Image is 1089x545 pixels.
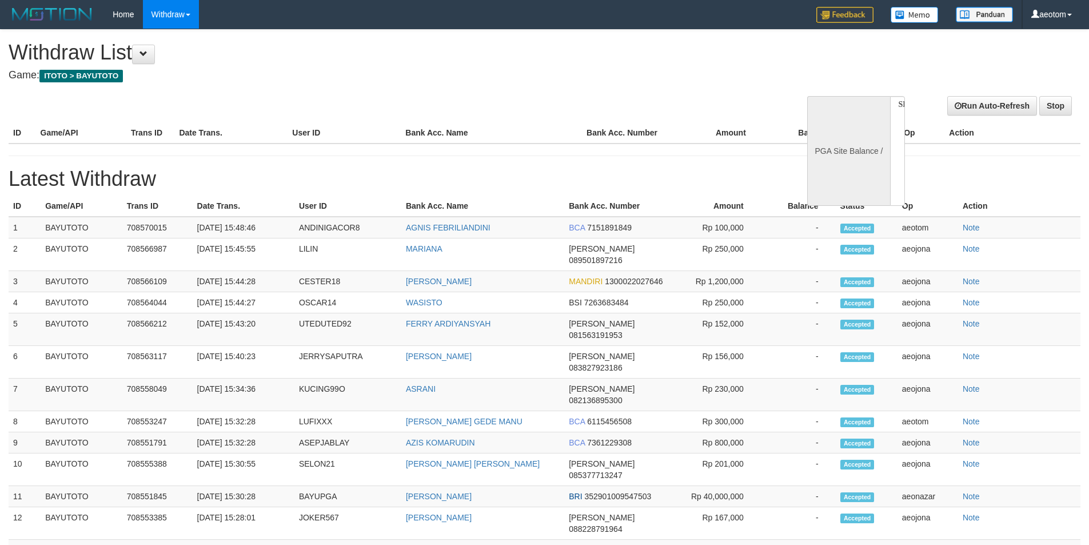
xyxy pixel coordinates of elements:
[193,432,294,453] td: [DATE] 15:32:28
[569,244,635,253] span: [PERSON_NAME]
[9,41,715,64] h1: Withdraw List
[673,411,761,432] td: Rp 300,000
[807,96,889,206] div: PGA Site Balance /
[673,217,761,238] td: Rp 100,000
[816,7,873,23] img: Feedback.jpg
[569,459,635,468] span: [PERSON_NAME]
[840,299,875,308] span: Accepted
[1039,96,1072,116] a: Stop
[41,196,122,217] th: Game/API
[122,217,193,238] td: 708570015
[569,438,585,447] span: BCA
[39,70,123,82] span: ITOTO > BAYUTOTO
[963,438,980,447] a: Note
[897,346,958,379] td: aeojona
[569,396,622,405] span: 082136895300
[41,432,122,453] td: BAYUTOTO
[9,411,41,432] td: 8
[193,486,294,507] td: [DATE] 15:30:28
[9,238,41,271] td: 2
[294,217,401,238] td: ANDINIGACOR8
[406,513,472,522] a: [PERSON_NAME]
[673,271,761,292] td: Rp 1,200,000
[193,271,294,292] td: [DATE] 15:44:28
[584,492,651,501] span: 352901009547503
[122,238,193,271] td: 708566987
[840,245,875,254] span: Accepted
[761,453,836,486] td: -
[761,271,836,292] td: -
[406,384,436,393] a: ASRANI
[401,196,564,217] th: Bank Acc. Name
[406,438,475,447] a: AZIS KOMARUDIN
[41,453,122,486] td: BAYUTOTO
[564,196,672,217] th: Bank Acc. Number
[673,453,761,486] td: Rp 201,000
[897,486,958,507] td: aeonazar
[963,352,980,361] a: Note
[897,217,958,238] td: aeotom
[673,432,761,453] td: Rp 800,000
[406,319,490,328] a: FERRY ARDIYANSYAH
[9,313,41,346] td: 5
[9,122,36,144] th: ID
[9,196,41,217] th: ID
[899,122,944,144] th: Op
[41,507,122,540] td: BAYUTOTO
[41,238,122,271] td: BAYUTOTO
[897,292,958,313] td: aeojona
[840,277,875,287] span: Accepted
[406,459,540,468] a: [PERSON_NAME] [PERSON_NAME]
[569,223,585,232] span: BCA
[406,492,472,501] a: [PERSON_NAME]
[193,196,294,217] th: Date Trans.
[963,298,980,307] a: Note
[761,346,836,379] td: -
[569,417,585,426] span: BCA
[605,277,663,286] span: 1300022027646
[122,346,193,379] td: 708563117
[122,453,193,486] td: 708555388
[294,432,401,453] td: ASEPJABLAY
[587,438,632,447] span: 7361229308
[963,459,980,468] a: Note
[761,217,836,238] td: -
[673,346,761,379] td: Rp 156,000
[673,379,761,411] td: Rp 230,000
[897,453,958,486] td: aeojona
[9,271,41,292] td: 3
[122,379,193,411] td: 708558049
[956,7,1013,22] img: panduan.png
[193,217,294,238] td: [DATE] 15:48:46
[41,271,122,292] td: BAYUTOTO
[9,379,41,411] td: 7
[406,244,442,253] a: MARIANA
[406,352,472,361] a: [PERSON_NAME]
[963,319,980,328] a: Note
[406,417,522,426] a: [PERSON_NAME] GEDE MANU
[963,513,980,522] a: Note
[294,507,401,540] td: JOKER567
[193,507,294,540] td: [DATE] 15:28:01
[569,256,622,265] span: 089501897216
[761,432,836,453] td: -
[673,313,761,346] td: Rp 152,000
[406,298,442,307] a: WASISTO
[122,411,193,432] td: 708553247
[840,492,875,502] span: Accepted
[122,271,193,292] td: 708566109
[41,313,122,346] td: BAYUTOTO
[294,292,401,313] td: OSCAR14
[897,432,958,453] td: aeojona
[761,292,836,313] td: -
[761,196,836,217] th: Balance
[569,524,622,534] span: 088228791964
[9,168,1080,190] h1: Latest Withdraw
[569,331,622,340] span: 081563191953
[963,277,980,286] a: Note
[569,492,582,501] span: BRI
[294,313,401,346] td: UTEDUTED92
[36,122,126,144] th: Game/API
[569,298,582,307] span: BSI
[569,513,635,522] span: [PERSON_NAME]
